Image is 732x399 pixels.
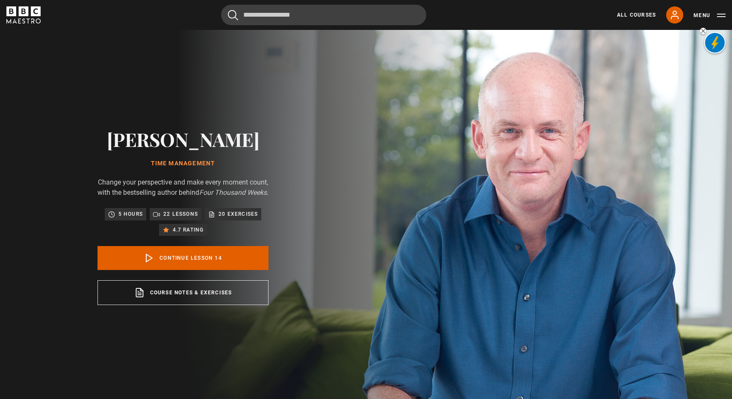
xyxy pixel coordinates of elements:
button: Toggle navigation [694,11,726,20]
svg: BBC Maestro [6,6,41,23]
h2: [PERSON_NAME] [97,128,269,150]
p: 4.7 rating [173,226,204,234]
a: Course notes & exercises [97,280,269,305]
button: Submit the search query [228,10,238,21]
p: 20 exercises [218,210,258,218]
i: Four Thousand Weeks [199,188,267,197]
a: Continue lesson 14 [97,246,269,270]
a: All Courses [617,11,656,19]
h1: Time Management [97,160,269,167]
p: 22 lessons [163,210,198,218]
input: Search [221,5,426,25]
p: 5 hours [118,210,143,218]
p: Change your perspective and make every moment count, with the bestselling author behind . [97,177,269,198]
